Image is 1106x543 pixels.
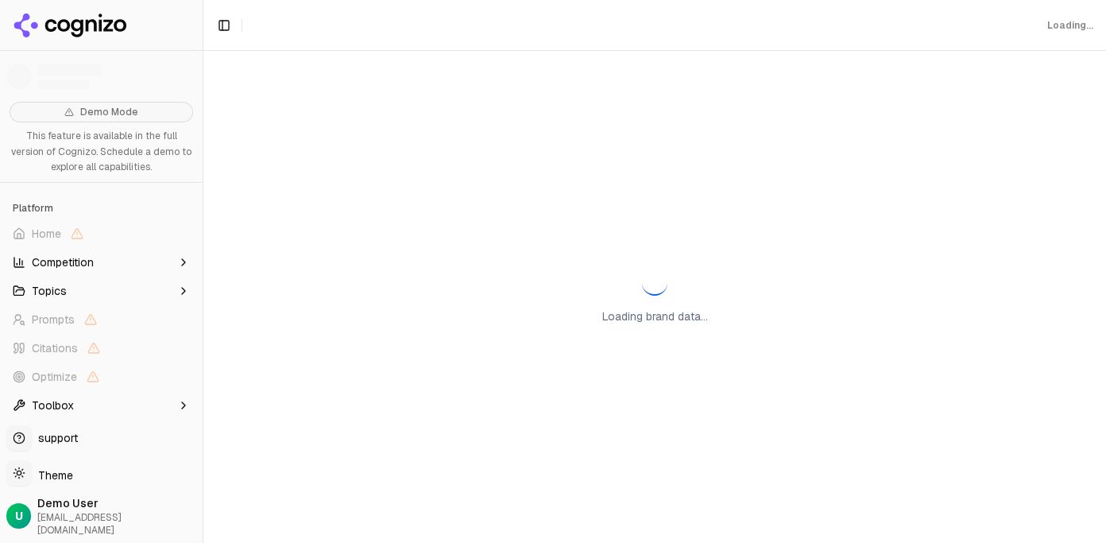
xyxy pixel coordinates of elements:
span: Toolbox [32,398,74,413]
span: Prompts [32,312,75,328]
button: Toolbox [6,393,196,418]
span: Optimize [32,369,77,385]
span: Theme [32,468,73,483]
span: Demo User [37,495,196,511]
p: Loading brand data... [602,308,708,324]
button: Competition [6,250,196,275]
span: Competition [32,254,94,270]
span: Citations [32,340,78,356]
span: Home [32,226,61,242]
div: Loading... [1047,19,1093,32]
span: support [32,430,78,446]
div: Platform [6,196,196,221]
p: This feature is available in the full version of Cognizo. Schedule a demo to explore all capabili... [10,129,193,176]
span: [EMAIL_ADDRESS][DOMAIN_NAME] [37,511,196,537]
span: Topics [32,283,67,299]
button: Topics [6,278,196,304]
span: Demo Mode [80,106,138,118]
span: U [15,508,23,524]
